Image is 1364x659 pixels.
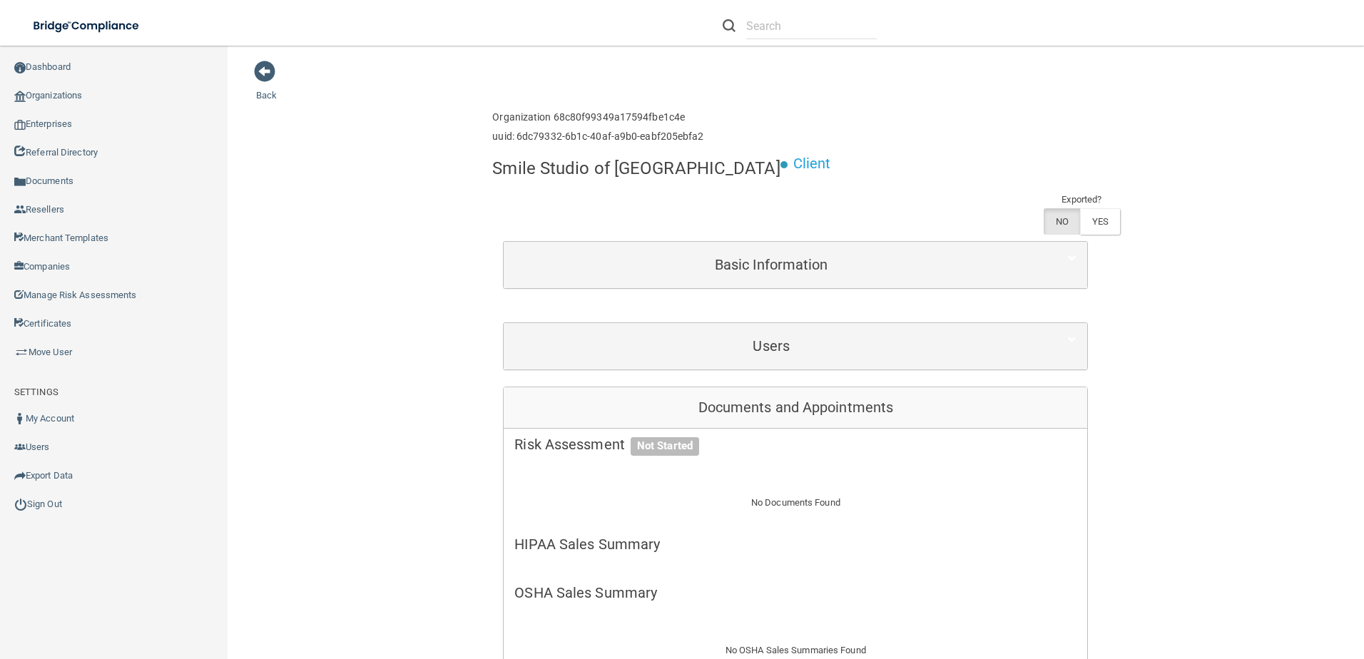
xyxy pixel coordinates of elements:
img: bridge_compliance_login_screen.278c3ca4.svg [21,11,153,41]
label: NO [1044,208,1080,235]
p: Client [793,150,831,177]
label: YES [1080,208,1120,235]
img: icon-users.e205127d.png [14,441,26,453]
img: briefcase.64adab9b.png [14,345,29,359]
h6: Organization 68c80f99349a17594fbe1c4e [492,112,703,123]
h4: Smile Studio of [GEOGRAPHIC_DATA] [492,159,780,178]
img: ic_reseller.de258add.png [14,204,26,215]
h5: Basic Information [514,257,1028,272]
div: Documents and Appointments [504,387,1087,429]
span: Not Started [631,437,699,456]
h5: OSHA Sales Summary [514,585,1077,601]
td: Exported? [1044,191,1121,208]
a: Basic Information [514,249,1077,281]
img: ic_user_dark.df1a06c3.png [14,413,26,424]
img: enterprise.0d942306.png [14,120,26,130]
img: ic-search.3b580494.png [723,19,736,32]
img: icon-documents.8dae5593.png [14,176,26,188]
img: ic_dashboard_dark.d01f4a41.png [14,62,26,73]
a: Users [514,330,1077,362]
a: Back [256,73,277,101]
h6: uuid: 6dc79332-6b1c-40af-a9b0-eabf205ebfa2 [492,131,703,142]
label: SETTINGS [14,384,58,401]
img: organization-icon.f8decf85.png [14,91,26,102]
input: Search [746,13,877,39]
div: No Documents Found [504,477,1087,528]
h5: Users [514,338,1028,354]
h5: HIPAA Sales Summary [514,536,1077,552]
h5: Risk Assessment [514,436,1077,452]
img: icon-export.b9366987.png [14,470,26,481]
img: ic_power_dark.7ecde6b1.png [14,498,27,511]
